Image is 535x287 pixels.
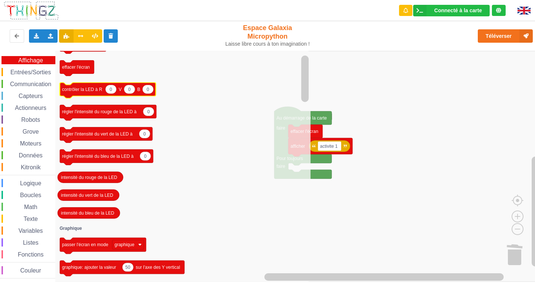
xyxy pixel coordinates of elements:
[19,140,43,147] span: Moteurs
[114,242,134,247] text: graphique
[62,109,137,114] text: régler l'intensité du rouge de la LED à
[492,5,506,16] div: Tu es connecté au serveur de création de Thingz
[125,265,130,270] text: 50
[62,242,108,247] text: passer l'écran en mode
[23,204,39,210] span: Math
[3,1,59,20] img: thingz_logo.png
[61,175,117,180] text: intensité du rouge de la LED
[22,128,40,135] span: Grove
[434,8,482,13] div: Connecté à la carte
[291,129,318,134] text: effacer l'écran
[62,131,133,137] text: régler l'intensité du vert de la LED à
[9,69,52,75] span: Entrées/Sorties
[62,265,116,270] text: graphique: ajouter la valeur
[147,109,150,114] text: 0
[17,228,44,234] span: Variables
[17,93,44,99] span: Capteurs
[518,7,531,14] img: gb.png
[320,144,338,149] text: activite 1
[478,29,533,43] button: Téléverser
[9,81,52,87] span: Communication
[62,65,90,70] text: effacer l'écran
[61,211,114,216] text: intensité du bleu de la LED
[62,154,134,159] text: régler l'intensité du bleu de la LED à
[128,87,131,92] text: 0
[17,251,45,258] span: Fonctions
[14,105,48,111] span: Actionneurs
[110,87,112,92] text: 0
[222,24,313,47] div: Espace Galaxia Micropython
[147,87,149,92] text: 0
[22,239,40,246] span: Listes
[20,117,41,123] span: Robots
[22,216,39,222] span: Texte
[222,41,313,47] div: Laisse libre cours à ton imagination !
[61,193,113,198] text: intensité du vert de la LED
[20,164,42,170] span: Kitronik
[17,57,44,63] span: Affichage
[144,154,147,159] text: 0
[19,267,42,274] span: Couleur
[143,131,146,137] text: 0
[62,87,102,92] text: contrôler la LED à R
[119,87,122,92] text: V
[413,5,490,16] div: Ta base fonctionne bien !
[19,192,42,198] span: Boucles
[60,226,82,231] text: Graphique
[136,265,180,270] text: sur l'axe des Y vertical
[137,87,140,92] text: B
[19,180,42,186] span: Logique
[18,152,44,159] span: Données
